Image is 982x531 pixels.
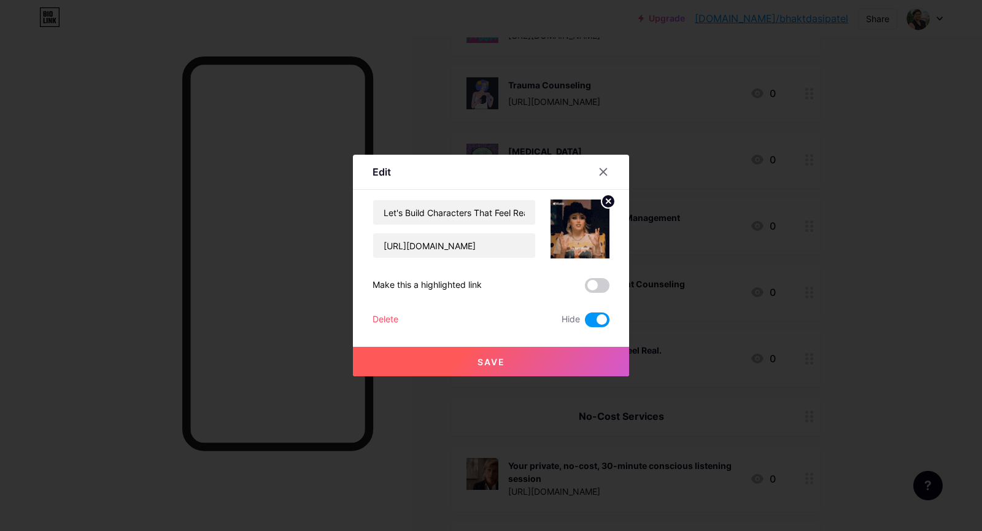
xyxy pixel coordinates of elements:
button: Save [353,347,629,376]
div: Make this a highlighted link [373,278,482,293]
div: Delete [373,312,398,327]
span: Save [477,357,505,367]
div: Edit [373,165,391,179]
img: link_thumbnail [551,200,609,258]
span: Hide [562,312,580,327]
input: Title [373,200,535,225]
input: URL [373,233,535,258]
